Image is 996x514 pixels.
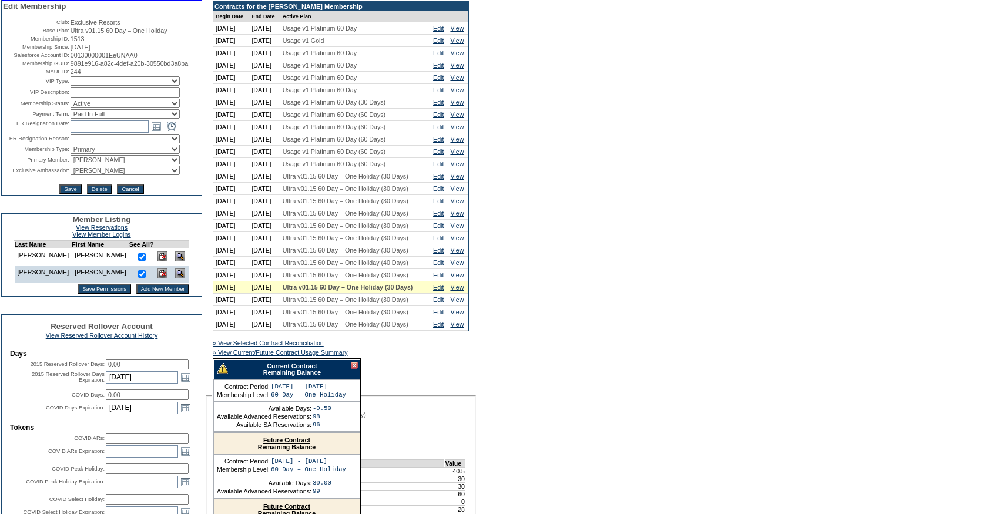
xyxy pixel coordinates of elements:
[249,183,280,195] td: [DATE]
[283,210,408,217] span: Ultra v01.15 60 Day – One Holiday (30 Days)
[450,308,464,315] a: View
[433,222,444,229] a: Edit
[433,37,444,44] a: Edit
[213,269,249,281] td: [DATE]
[46,405,105,411] label: COVID Days Expiration:
[271,458,346,465] td: [DATE] - [DATE]
[249,109,280,121] td: [DATE]
[129,241,154,248] td: See All?
[450,49,464,56] a: View
[249,96,280,109] td: [DATE]
[3,134,69,143] td: ER Resignation Reason:
[450,197,464,204] a: View
[283,111,385,118] span: Usage v1 Platinum 60 Day (60 Days)
[249,72,280,84] td: [DATE]
[249,232,280,244] td: [DATE]
[213,359,360,379] div: Remaining Balance
[433,185,444,192] a: Edit
[450,86,464,93] a: View
[3,166,69,175] td: Exclusive Ambassador:
[433,210,444,217] a: Edit
[48,448,105,454] label: COVID ARs Expiration:
[3,99,69,108] td: Membership Status:
[3,155,69,164] td: Primary Member:
[271,383,346,390] td: [DATE] - [DATE]
[14,241,72,248] td: Last Name
[450,25,464,32] a: View
[283,247,408,254] span: Ultra v01.15 60 Day – One Holiday (30 Days)
[74,435,105,441] label: COVID ARs:
[249,158,280,170] td: [DATE]
[283,259,408,266] span: Ultra v01.15 60 Day – One Holiday (40 Days)
[433,25,444,32] a: Edit
[450,259,464,266] a: View
[450,321,464,328] a: View
[3,43,69,51] td: Membership Since:
[249,146,280,158] td: [DATE]
[433,99,444,106] a: Edit
[433,271,444,278] a: Edit
[445,490,465,498] td: 60
[14,248,72,266] td: [PERSON_NAME]
[213,340,324,347] a: » View Selected Contract Reconciliation
[213,183,249,195] td: [DATE]
[87,184,112,194] input: Delete
[249,269,280,281] td: [DATE]
[217,421,311,428] td: Available SA Reservations:
[3,76,69,86] td: VIP Type:
[283,321,408,328] span: Ultra v01.15 60 Day – One Holiday (30 Days)
[217,363,228,374] img: There are insufficient days and/or tokens to cover this reservation
[450,111,464,118] a: View
[450,136,464,143] a: View
[213,59,249,72] td: [DATE]
[313,488,331,495] td: 99
[3,109,69,119] td: Payment Term:
[433,308,444,315] a: Edit
[72,392,105,398] label: COVID Days:
[213,109,249,121] td: [DATE]
[249,294,280,306] td: [DATE]
[283,308,408,315] span: Ultra v01.15 60 Day – One Holiday (30 Days)
[249,207,280,220] td: [DATE]
[3,87,69,98] td: VIP Description:
[165,120,178,133] a: Open the time view popup.
[213,96,249,109] td: [DATE]
[433,62,444,69] a: Edit
[213,318,249,331] td: [DATE]
[433,123,444,130] a: Edit
[3,68,69,75] td: MAUL ID:
[283,99,385,106] span: Usage v1 Platinum 60 Day (30 Days)
[433,296,444,303] a: Edit
[249,318,280,331] td: [DATE]
[433,247,444,254] a: Edit
[433,234,444,241] a: Edit
[179,445,192,458] a: Open the calendar popup.
[72,231,130,238] a: View Member Logins
[249,281,280,294] td: [DATE]
[283,173,408,180] span: Ultra v01.15 60 Day – One Holiday (30 Days)
[71,60,188,67] span: 9891e916-a82c-4def-a20b-30550bd3a8ba
[249,257,280,269] td: [DATE]
[14,266,72,283] td: [PERSON_NAME]
[267,362,317,369] a: Current Contract
[283,197,408,204] span: Ultra v01.15 60 Day – One Holiday (30 Days)
[150,120,163,133] a: Open the calendar popup.
[283,148,385,155] span: Usage v1 Platinum 60 Day (60 Days)
[71,43,90,51] span: [DATE]
[433,160,444,167] a: Edit
[3,35,69,42] td: Membership ID:
[249,47,280,59] td: [DATE]
[450,62,464,69] a: View
[157,251,167,261] img: Delete
[213,133,249,146] td: [DATE]
[249,306,280,318] td: [DATE]
[263,436,310,444] a: Future Contract
[72,248,129,266] td: [PERSON_NAME]
[179,401,192,414] a: Open the calendar popup.
[71,52,138,59] span: 00130000001EeUNAA0
[450,185,464,192] a: View
[450,210,464,217] a: View
[71,27,167,34] span: Ultra v01.15 60 Day – One Holiday
[283,136,385,143] span: Usage v1 Platinum 60 Day (60 Days)
[283,37,324,44] span: Usage v1 Gold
